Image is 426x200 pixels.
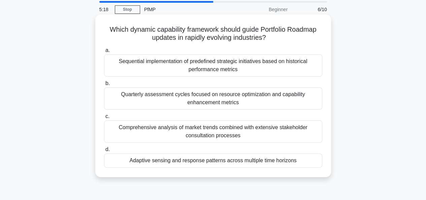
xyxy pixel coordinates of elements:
[233,3,292,16] div: Beginner
[104,153,322,168] div: Adaptive sensing and response patterns across multiple time horizons
[95,3,115,16] div: 5:18
[104,87,322,110] div: Quarterly assessment cycles focused on resource optimization and capability enhancement metrics
[105,80,110,86] span: b.
[105,47,110,53] span: a.
[140,3,233,16] div: PfMP
[104,120,322,143] div: Comprehensive analysis of market trends combined with extensive stakeholder consultation processes
[105,113,109,119] span: c.
[115,5,140,14] a: Stop
[103,25,323,42] h5: Which dynamic capability framework should guide Portfolio Roadmap updates in rapidly evolving ind...
[105,146,110,152] span: d.
[104,54,322,77] div: Sequential implementation of predefined strategic initiatives based on historical performance met...
[292,3,331,16] div: 6/10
